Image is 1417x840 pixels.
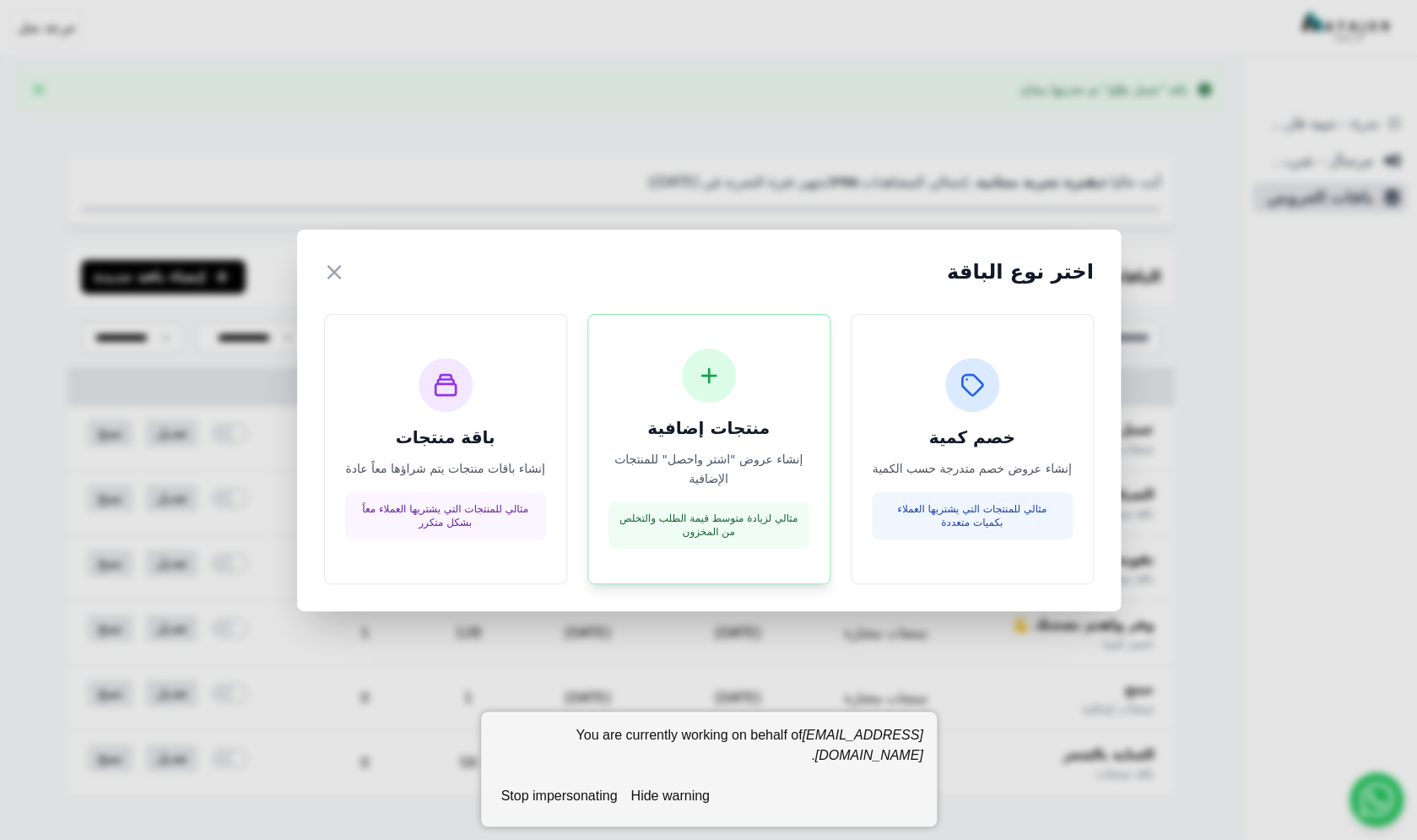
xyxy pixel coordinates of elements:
h2: اختر نوع الباقة [947,258,1094,285]
p: إنشاء عروض خصم متدرجة حسب الكمية [872,459,1073,479]
p: مثالي للمنتجات التي يشتريها العملاء معاً بشكل متكرر [355,502,536,529]
h3: خصم كمية [872,425,1073,449]
button: hide warning [624,779,716,813]
button: stop impersonating [495,779,625,813]
p: مثالي لزيادة متوسط قيمة الطلب والتخلص من المخزون [619,512,799,539]
em: [EMAIL_ADDRESS][DOMAIN_NAME] [802,728,922,762]
p: إنشاء عروض "اشتر واحصل" للمنتجات الإضافية [608,450,809,489]
p: مثالي للمنتجات التي يشتريها العملاء بكميات متعددة [882,502,1063,529]
h3: باقة منتجات [345,425,546,449]
div: You are currently working on behalf of . [495,725,923,779]
button: × [324,257,345,287]
p: إنشاء باقات منتجات يتم شراؤها معاً عادة [345,459,546,479]
h3: منتجات إضافية [608,416,809,440]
